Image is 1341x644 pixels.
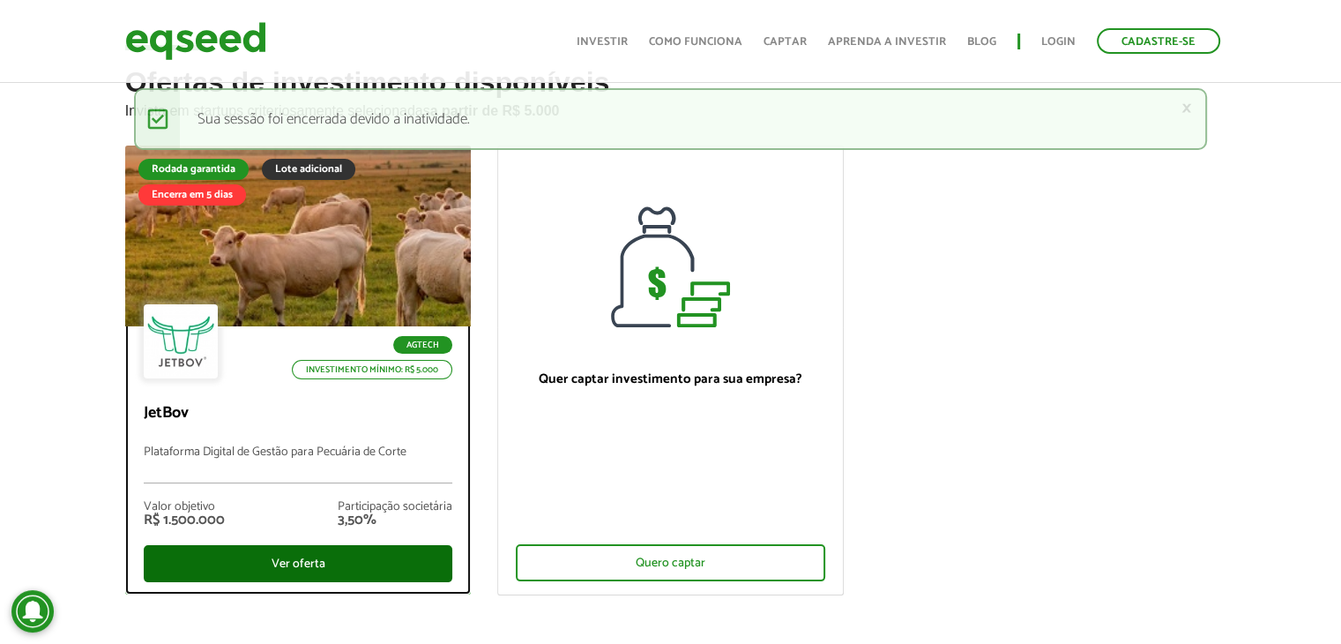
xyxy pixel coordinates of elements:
div: 3,50% [338,513,452,528]
a: × [1181,99,1192,117]
a: Captar [764,36,807,48]
div: R$ 1.500.000 [144,513,225,528]
p: Invista em startups criteriosamente selecionadas [125,98,1217,119]
div: Sua sessão foi encerrada devido a inatividade. [134,88,1207,150]
a: Aprenda a investir [828,36,946,48]
div: Valor objetivo [144,501,225,513]
h2: Ofertas de investimento disponíveis [125,67,1217,146]
a: Cadastre-se [1097,28,1220,54]
a: Blog [967,36,996,48]
a: Login [1041,36,1076,48]
div: Lote adicional [262,159,355,180]
img: EqSeed [125,18,266,64]
p: JetBov [144,404,453,423]
a: Rodada garantida Lote adicional Encerra em 5 dias Agtech Investimento mínimo: R$ 5.000 JetBov Pla... [125,146,472,595]
a: Quer captar investimento para sua empresa? Quero captar [497,146,844,595]
a: Como funciona [649,36,742,48]
div: Encerra em 5 dias [138,184,246,206]
p: Agtech [393,336,452,354]
p: Plataforma Digital de Gestão para Pecuária de Corte [144,446,453,483]
a: Investir [577,36,628,48]
div: Participação societária [338,501,452,513]
div: Rodada garantida [138,159,249,180]
p: Investimento mínimo: R$ 5.000 [292,360,452,379]
p: Quer captar investimento para sua empresa? [516,371,825,387]
div: Quero captar [516,544,825,581]
div: Ver oferta [144,545,453,582]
